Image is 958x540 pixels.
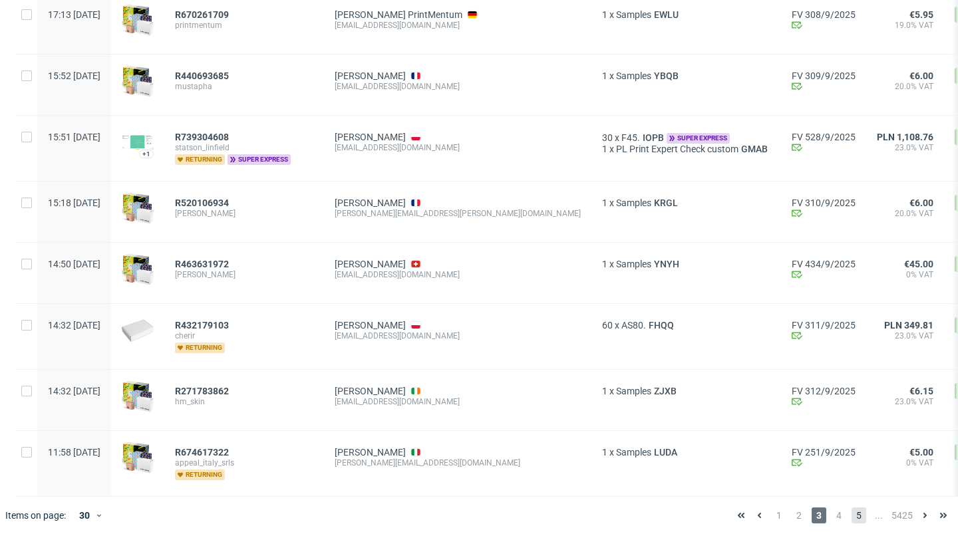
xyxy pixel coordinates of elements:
[891,507,913,523] span: 5425
[175,386,232,396] a: R271783862
[335,386,406,396] a: [PERSON_NAME]
[792,70,856,81] a: FV 309/9/2025
[602,70,770,81] div: x
[335,142,581,153] div: [EMAIL_ADDRESS][DOMAIN_NAME]
[651,386,679,396] a: ZJXB
[616,198,651,208] span: Samples
[602,144,770,154] div: x
[175,70,229,81] span: R440693685
[175,9,232,20] a: R670261709
[909,9,933,20] span: €5.95
[175,259,232,269] a: R463631972
[792,9,856,20] a: FV 308/9/2025
[909,70,933,81] span: €6.00
[175,320,229,331] span: R432179103
[651,70,681,81] a: YBQB
[335,259,406,269] a: [PERSON_NAME]
[852,507,866,523] span: 5
[335,20,581,31] div: [EMAIL_ADDRESS][DOMAIN_NAME]
[175,331,313,341] span: cherir
[335,447,406,458] a: [PERSON_NAME]
[175,342,225,353] span: returning
[602,70,607,81] span: 1
[792,259,856,269] a: FV 434/9/2025
[335,81,581,92] div: [EMAIL_ADDRESS][DOMAIN_NAME]
[335,198,406,208] a: [PERSON_NAME]
[175,198,229,208] span: R520106934
[175,208,313,219] span: [PERSON_NAME]
[812,507,826,523] span: 3
[175,320,232,331] a: R432179103
[48,198,100,208] span: 15:18 [DATE]
[335,9,462,20] a: [PERSON_NAME] PrintMentum
[602,198,770,208] div: x
[175,142,313,153] span: statson_linfield
[877,142,933,153] span: 23.0% VAT
[602,259,770,269] div: x
[48,447,100,458] span: 11:58 [DATE]
[335,208,581,219] div: [PERSON_NAME][EMAIL_ADDRESS][PERSON_NAME][DOMAIN_NAME]
[5,509,66,522] span: Items on page:
[651,9,681,20] a: EWLU
[48,320,100,331] span: 14:32 [DATE]
[738,144,770,154] a: GMAB
[175,154,225,165] span: returning
[877,81,933,92] span: 20.0% VAT
[602,9,770,20] div: x
[602,9,607,20] span: 1
[142,150,150,158] div: +1
[651,198,681,208] a: KRGL
[175,9,229,20] span: R670261709
[48,70,100,81] span: 15:52 [DATE]
[175,447,229,458] span: R674617322
[48,386,100,396] span: 14:32 [DATE]
[602,144,607,154] span: 1
[640,132,667,143] span: IOPB
[175,386,229,396] span: R271783862
[122,65,154,97] img: sample-icon.16e107be6ad460a3e330.png
[621,132,640,143] span: F45.
[602,198,607,208] span: 1
[602,132,613,143] span: 30
[175,132,232,142] a: R739304608
[877,331,933,341] span: 23.0% VAT
[616,144,738,154] span: PL Print Expert Check custom
[909,198,933,208] span: €6.00
[335,132,406,142] a: [PERSON_NAME]
[792,320,856,331] a: FV 311/9/2025
[832,507,846,523] span: 4
[71,506,95,525] div: 30
[335,458,581,468] div: [PERSON_NAME][EMAIL_ADDRESS][DOMAIN_NAME]
[175,20,313,31] span: printmentum
[122,380,154,412] img: sample-icon.16e107be6ad460a3e330.png
[48,9,100,20] span: 17:13 [DATE]
[651,447,680,458] span: LUDA
[651,259,682,269] a: YNYH
[602,320,613,331] span: 60
[646,320,677,331] a: FHQQ
[877,20,933,31] span: 19.0% VAT
[792,386,856,396] a: FV 312/9/2025
[667,133,730,144] span: super express
[792,132,856,142] a: FV 528/9/2025
[877,269,933,280] span: 0% VAT
[616,9,651,20] span: Samples
[877,396,933,407] span: 23.0% VAT
[122,135,154,150] img: version_two_editor_design.png
[792,198,856,208] a: FV 310/9/2025
[122,253,154,285] img: sample-icon.16e107be6ad460a3e330.png
[335,269,581,280] div: [EMAIL_ADDRESS][DOMAIN_NAME]
[122,319,154,342] img: plain-eco-white.f1cb12edca64b5eabf5f.png
[175,447,232,458] a: R674617322
[904,259,933,269] span: €45.00
[175,259,229,269] span: R463631972
[602,447,607,458] span: 1
[175,81,313,92] span: mustapha
[175,396,313,407] span: hm_skin
[335,331,581,341] div: [EMAIL_ADDRESS][DOMAIN_NAME]
[877,208,933,219] span: 20.0% VAT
